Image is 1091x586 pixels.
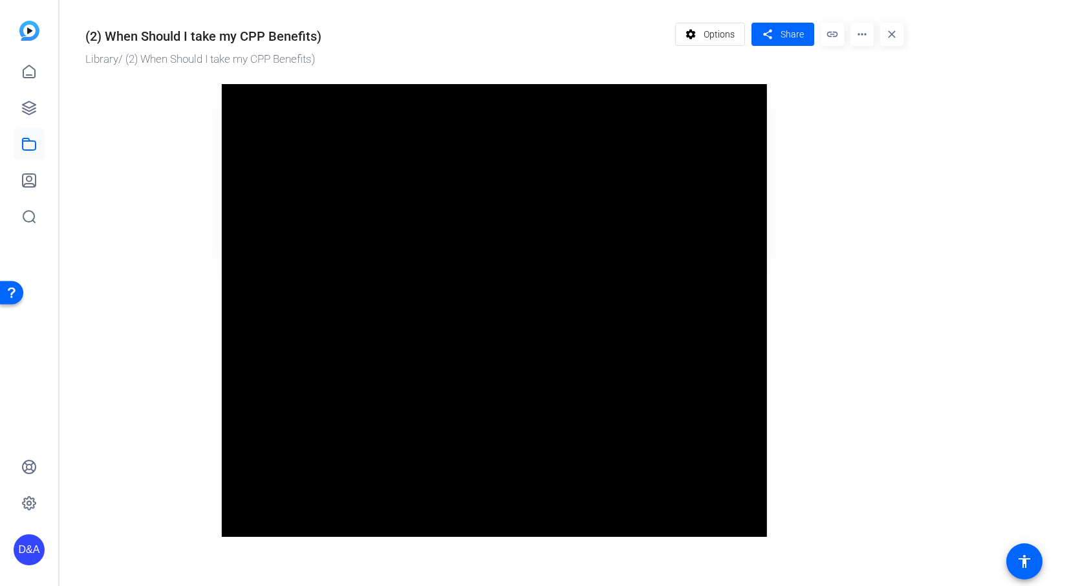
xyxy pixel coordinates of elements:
span: Share [781,28,804,41]
img: blue-gradient.svg [19,21,39,41]
mat-icon: more_horiz [850,23,874,46]
a: Library [85,52,118,65]
button: Options [675,23,746,46]
mat-icon: accessibility [1017,554,1032,569]
div: / (2) When Should I take my CPP Benefits) [85,51,669,68]
div: D&A [14,534,45,565]
div: Video Player [222,84,767,537]
mat-icon: close [880,23,903,46]
mat-icon: link [821,23,844,46]
span: Options [704,22,735,47]
mat-icon: share [759,26,775,43]
div: (2) When Should I take my CPP Benefits) [85,27,321,46]
button: Share [751,23,814,46]
mat-icon: settings [683,22,699,47]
